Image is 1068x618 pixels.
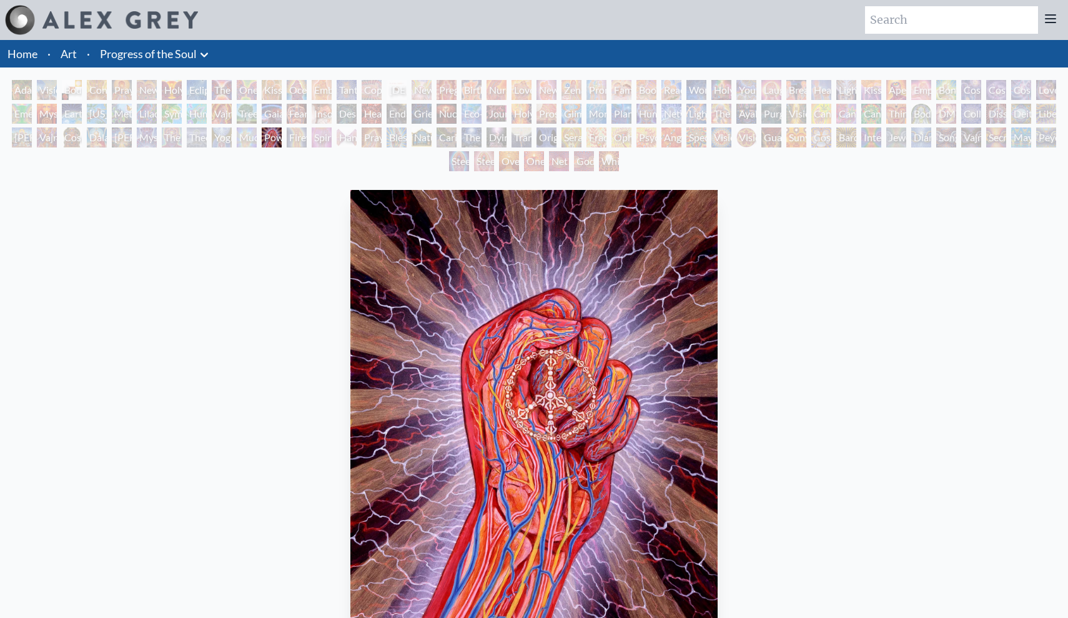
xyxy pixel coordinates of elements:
[711,80,731,100] div: Holy Family
[661,104,681,124] div: Networks
[886,80,906,100] div: Aperture
[836,127,856,147] div: Bardo Being
[911,127,931,147] div: Diamond Being
[474,151,494,171] div: Steeplehead 2
[536,127,556,147] div: Original Face
[237,80,257,100] div: One Taste
[611,80,631,100] div: Family
[986,104,1006,124] div: Dissectional Art for Tool's Lateralus CD
[561,104,581,124] div: Glimpsing the Empyrean
[12,104,32,124] div: Emerald Grail
[137,104,157,124] div: Lilacs
[412,80,432,100] div: Newborn
[911,80,931,100] div: Empowerment
[162,127,182,147] div: The Seer
[312,104,332,124] div: Insomnia
[736,104,756,124] div: Ayahuasca Visitation
[362,127,382,147] div: Praying Hands
[62,127,82,147] div: Cosmic [DEMOGRAPHIC_DATA]
[986,127,1006,147] div: Secret Writing Being
[37,80,57,100] div: Visionary Origin of Language
[736,127,756,147] div: Vision Crystal Tondo
[187,80,207,100] div: Eclipse
[561,127,581,147] div: Seraphic Transport Docking on the Third Eye
[387,104,407,124] div: Endarkenment
[586,80,606,100] div: Promise
[87,127,107,147] div: Dalai Lama
[1036,127,1056,147] div: Peyote Being
[237,127,257,147] div: Mudra
[262,127,282,147] div: Power to the Peaceful
[312,80,332,100] div: Embracing
[499,151,519,171] div: Oversoul
[636,104,656,124] div: Human Geometry
[574,151,594,171] div: Godself
[686,80,706,100] div: Wonder
[42,40,56,67] li: ·
[412,127,432,147] div: Nature of Mind
[1011,127,1031,147] div: Mayan Being
[262,80,282,100] div: Kissing
[462,127,482,147] div: The Soul Finds It's Way
[61,45,77,62] a: Art
[62,80,82,100] div: Body, Mind, Spirit
[237,104,257,124] div: Tree & Person
[212,127,232,147] div: Yogi & the Möbius Sphere
[187,104,207,124] div: Humming Bird
[7,47,37,61] a: Home
[886,127,906,147] div: Jewel Being
[786,127,806,147] div: Sunyata
[412,104,432,124] div: Grieving
[87,104,107,124] div: [US_STATE] Song
[711,127,731,147] div: Vision Crystal
[137,127,157,147] div: Mystic Eye
[811,104,831,124] div: Cannabis Mudra
[711,104,731,124] div: The Shulgins and their Alchemical Angels
[761,104,781,124] div: Purging
[37,104,57,124] div: Mysteriosa 2
[524,151,544,171] div: One
[100,45,197,62] a: Progress of the Soul
[87,80,107,100] div: Contemplation
[512,104,532,124] div: Holy Fire
[961,80,981,100] div: Cosmic Creativity
[187,127,207,147] div: Theologue
[312,127,332,147] div: Spirit Animates the Flesh
[786,104,806,124] div: Vision Tree
[437,80,457,100] div: Pregnancy
[686,127,706,147] div: Spectral Lotus
[736,80,756,100] div: Young & Old
[287,104,307,124] div: Fear
[911,104,931,124] div: Body/Mind as a Vibratory Field of Energy
[487,104,507,124] div: Journey of the Wounded Healer
[337,104,357,124] div: Despair
[636,127,656,147] div: Psychomicrograph of a Fractal Paisley Cherub Feather Tip
[686,104,706,124] div: Lightworker
[487,127,507,147] div: Dying
[437,104,457,124] div: Nuclear Crucifixion
[936,104,956,124] div: DMT - The Spirit Molecule
[512,80,532,100] div: Love Circuit
[362,80,382,100] div: Copulating
[212,104,232,124] div: Vajra Horse
[561,80,581,100] div: Zena Lotus
[82,40,95,67] li: ·
[212,80,232,100] div: The Kiss
[761,80,781,100] div: Laughing Man
[162,80,182,100] div: Holy Grail
[865,6,1038,34] input: Search
[961,104,981,124] div: Collective Vision
[462,80,482,100] div: Birth
[487,80,507,100] div: Nursing
[287,80,307,100] div: Ocean of Love Bliss
[986,80,1006,100] div: Cosmic Artist
[661,80,681,100] div: Reading
[137,80,157,100] div: New Man New Woman
[112,127,132,147] div: [PERSON_NAME]
[661,127,681,147] div: Angel Skin
[449,151,469,171] div: Steeplehead 1
[761,127,781,147] div: Guardian of Infinite Vision
[886,104,906,124] div: Third Eye Tears of Joy
[337,127,357,147] div: Hands that See
[337,80,357,100] div: Tantra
